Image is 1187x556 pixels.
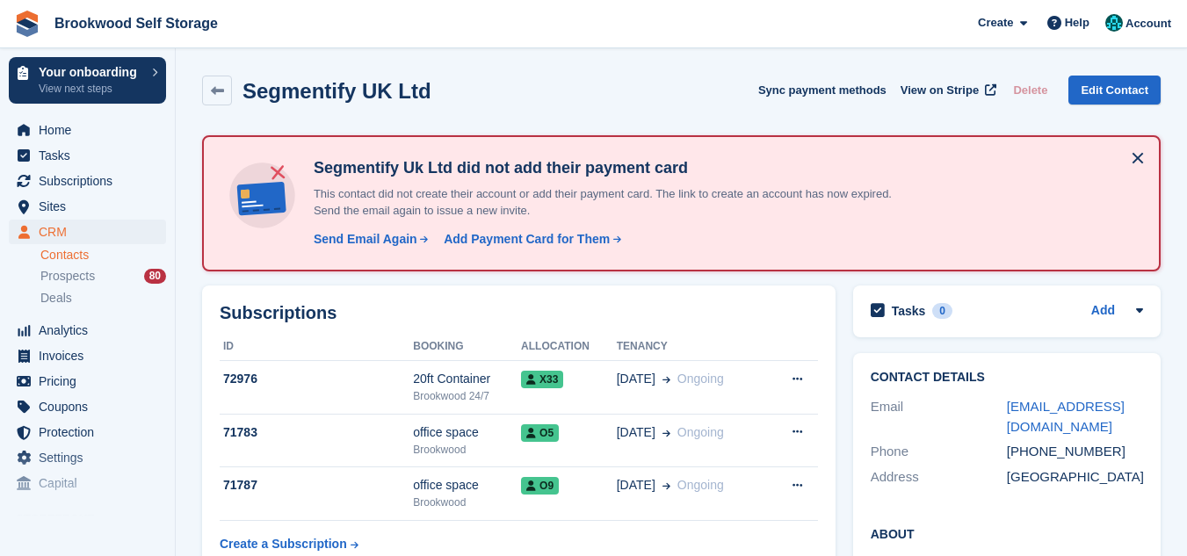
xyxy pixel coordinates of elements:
a: Deals [40,289,166,307]
button: Sync payment methods [758,76,887,105]
div: 20ft Container [413,370,521,388]
h2: Tasks [892,303,926,319]
div: office space [413,423,521,442]
div: 72976 [220,370,413,388]
span: Ongoing [677,425,724,439]
span: Deals [40,290,72,307]
p: This contact did not create their account or add their payment card. The link to create an accoun... [307,185,922,220]
a: menu [9,220,166,244]
th: Tenancy [617,333,766,361]
a: menu [9,369,166,394]
p: Your onboarding [39,66,143,78]
span: Storefront [16,510,175,528]
div: Address [871,467,1007,487]
a: Your onboarding View next steps [9,57,166,104]
span: [DATE] [617,370,655,388]
span: Ongoing [677,372,724,386]
span: Create [978,14,1013,32]
span: Subscriptions [39,169,144,193]
span: Ongoing [677,478,724,492]
span: Prospects [40,268,95,285]
div: Email [871,397,1007,437]
div: Send Email Again [314,230,417,249]
div: 71787 [220,476,413,495]
a: Prospects 80 [40,267,166,285]
span: [DATE] [617,423,655,442]
h2: Subscriptions [220,303,818,323]
a: Add [1091,301,1115,321]
div: [GEOGRAPHIC_DATA] [1007,467,1143,487]
div: 71783 [220,423,413,442]
div: 80 [144,269,166,284]
div: 0 [932,303,952,319]
h2: Contact Details [871,371,1143,385]
div: [PHONE_NUMBER] [1007,442,1143,462]
span: Invoices [39,343,144,368]
a: Edit Contact [1068,76,1161,105]
a: Brookwood Self Storage [47,9,225,38]
div: Brookwood [413,442,521,458]
h2: Segmentify UK Ltd [242,79,431,103]
a: menu [9,343,166,368]
img: stora-icon-8386f47178a22dfd0bd8f6a31ec36ba5ce8667c1dd55bd0f319d3a0aa187defe.svg [14,11,40,37]
span: Analytics [39,318,144,343]
div: office space [413,476,521,495]
span: View on Stripe [901,82,979,99]
span: Account [1125,15,1171,32]
a: menu [9,420,166,444]
h2: About [871,524,1143,542]
button: Delete [1006,76,1054,105]
a: Add Payment Card for Them [437,230,623,249]
a: menu [9,471,166,495]
div: Phone [871,442,1007,462]
span: Settings [39,445,144,470]
span: X33 [521,371,563,388]
h4: Segmentify Uk Ltd did not add their payment card [307,158,922,178]
a: menu [9,318,166,343]
span: Pricing [39,369,144,394]
a: menu [9,445,166,470]
a: menu [9,143,166,168]
div: Create a Subscription [220,535,347,553]
a: Contacts [40,247,166,264]
span: O9 [521,477,559,495]
a: menu [9,169,166,193]
div: Add Payment Card for Them [444,230,610,249]
img: no-card-linked-e7822e413c904bf8b177c4d89f31251c4716f9871600ec3ca5bfc59e148c83f4.svg [225,158,300,233]
span: [DATE] [617,476,655,495]
a: [EMAIL_ADDRESS][DOMAIN_NAME] [1007,399,1125,434]
span: Tasks [39,143,144,168]
span: CRM [39,220,144,244]
th: ID [220,333,413,361]
th: Booking [413,333,521,361]
span: Help [1065,14,1089,32]
p: View next steps [39,81,143,97]
span: Sites [39,194,144,219]
a: menu [9,394,166,419]
th: Allocation [521,333,617,361]
span: Protection [39,420,144,444]
a: menu [9,194,166,219]
span: Capital [39,471,144,495]
div: Brookwood 24/7 [413,388,521,404]
span: O5 [521,424,559,442]
div: Brookwood [413,495,521,510]
a: menu [9,118,166,142]
span: Home [39,118,144,142]
img: Holly/Tom/Duncan [1105,14,1123,32]
span: Coupons [39,394,144,419]
a: View on Stripe [894,76,1000,105]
